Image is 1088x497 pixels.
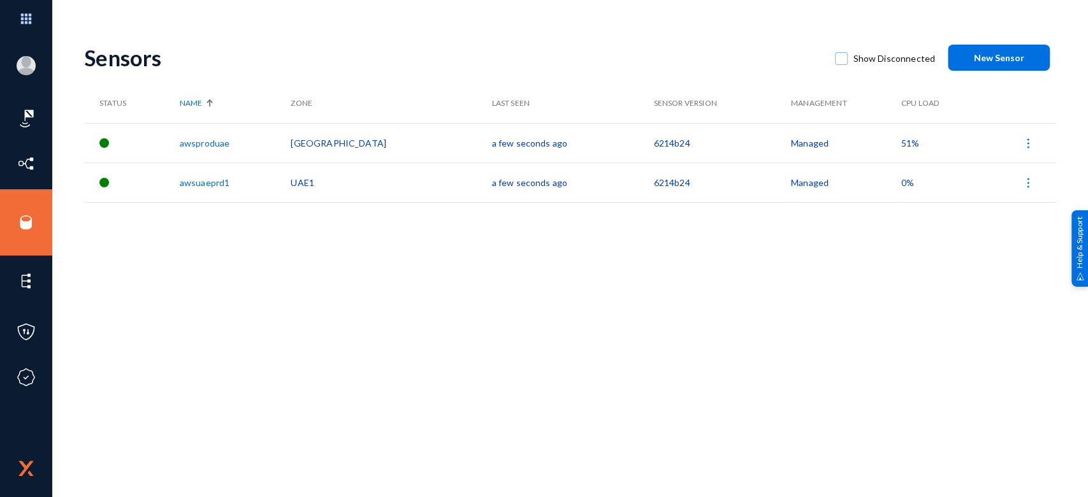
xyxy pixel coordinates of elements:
[17,322,36,342] img: icon-policies.svg
[974,52,1024,63] span: New Sensor
[291,162,491,202] td: UAE1
[1022,137,1034,150] img: icon-more.svg
[901,138,919,148] span: 51%
[491,123,653,162] td: a few seconds ago
[901,83,976,123] th: CPU Load
[901,177,914,188] span: 0%
[17,271,36,291] img: icon-elements.svg
[948,45,1050,71] button: New Sensor
[491,162,653,202] td: a few seconds ago
[653,123,791,162] td: 6214b24
[791,162,901,202] td: Managed
[17,109,36,128] img: icon-risk-sonar.svg
[17,56,36,75] img: blank-profile-picture.png
[180,97,284,109] div: Name
[1022,176,1034,189] img: icon-more.svg
[1071,210,1088,287] div: Help & Support
[7,5,45,32] img: app launcher
[791,123,901,162] td: Managed
[791,83,901,123] th: Management
[84,45,822,71] div: Sensors
[180,138,229,148] a: awsproduae
[180,97,202,109] span: Name
[653,162,791,202] td: 6214b24
[653,83,791,123] th: Sensor Version
[17,213,36,232] img: icon-sources.svg
[853,49,935,68] span: Show Disconnected
[17,154,36,173] img: icon-inventory.svg
[491,83,653,123] th: Last Seen
[84,83,180,123] th: Status
[17,368,36,387] img: icon-compliance.svg
[180,177,229,188] a: awsuaeprd1
[291,123,491,162] td: [GEOGRAPHIC_DATA]
[291,83,491,123] th: Zone
[1076,272,1084,280] img: help_support.svg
